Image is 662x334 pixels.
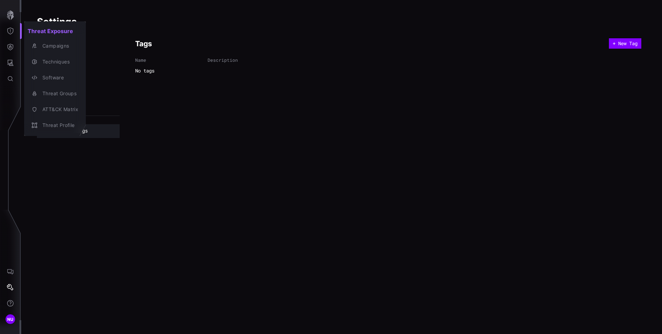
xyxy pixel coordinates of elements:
[24,101,86,117] button: ATT&CK Matrix
[39,105,78,114] div: ATT&CK Matrix
[24,117,86,133] button: Threat Profile
[39,58,78,66] div: Techniques
[24,54,86,70] button: Techniques
[24,70,86,86] button: Software
[39,89,78,98] div: Threat Groups
[39,121,78,130] div: Threat Profile
[39,73,78,82] div: Software
[24,86,86,101] button: Threat Groups
[39,42,78,50] div: Campaigns
[24,24,86,38] h2: Threat Exposure
[24,38,86,54] button: Campaigns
